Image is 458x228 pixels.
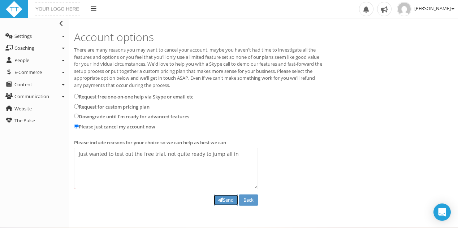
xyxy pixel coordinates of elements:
[14,105,32,112] span: Website
[79,123,155,131] label: Please just cancel my account now
[79,113,189,120] label: Downgrade until I'm ready for advanced features
[34,1,82,18] img: yourlogohere.png
[239,194,258,206] a: Back
[14,33,32,39] span: Settings
[74,47,323,89] p: There are many reasons you may want to cancel your account, maybe you haven't had time to investi...
[14,93,49,100] span: Communication
[14,81,32,88] span: Content
[74,139,226,146] label: Please include reasons for your choice so we can help as best we can
[433,203,451,221] div: Open Intercom Messenger
[14,69,42,75] span: E-Commerce
[14,45,34,51] span: Coaching
[5,1,23,18] img: ttbadgewhite_48x48.png
[74,31,323,43] h2: Account options
[14,117,35,124] span: The Pulse
[79,104,150,111] label: Request for custom pricing plan
[414,5,454,12] span: [PERSON_NAME]
[14,57,29,63] span: People
[397,2,411,16] img: a2d865ad6d89a0164dd5ba39dd43b6c2
[79,93,193,101] label: Request free one-on-one help via Skype or email etc
[214,194,238,206] button: Send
